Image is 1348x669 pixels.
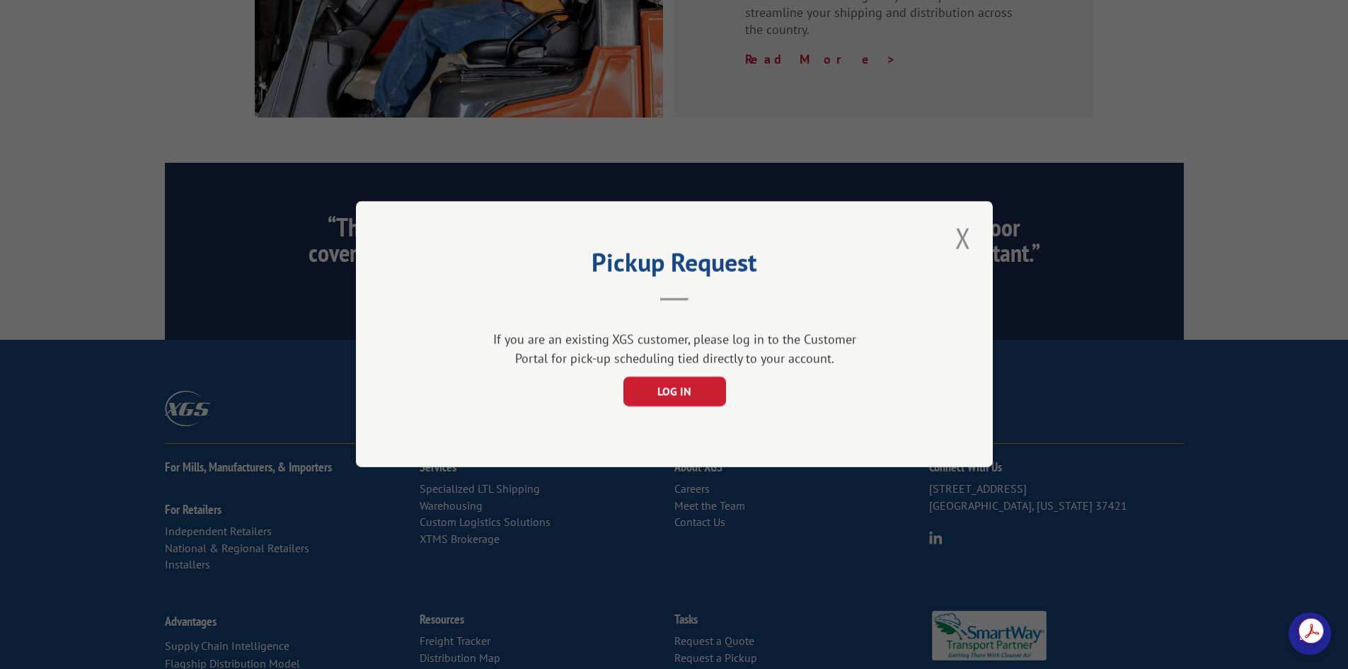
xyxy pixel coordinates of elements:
[1289,612,1331,655] a: Open chat
[623,387,725,399] a: LOG IN
[951,219,975,258] button: Close modal
[427,253,922,280] h2: Pickup Request
[487,331,862,369] div: If you are an existing XGS customer, please log in to the Customer Portal for pick-up scheduling ...
[623,377,725,407] button: LOG IN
